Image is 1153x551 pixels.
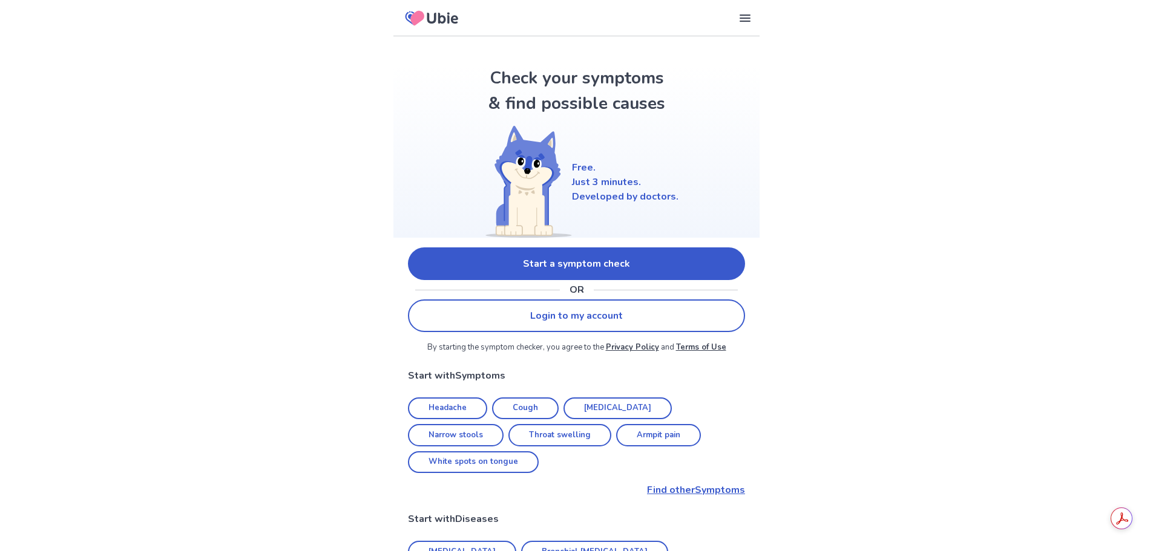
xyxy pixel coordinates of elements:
[572,189,678,204] p: Developed by doctors.
[572,175,678,189] p: Just 3 minutes.
[492,397,559,420] a: Cough
[408,368,745,383] p: Start with Symptoms
[408,299,745,332] a: Login to my account
[408,342,745,354] p: By starting the symptom checker, you agree to the and
[486,65,668,116] h1: Check your symptoms & find possible causes
[572,160,678,175] p: Free.
[563,397,672,420] a: [MEDICAL_DATA]
[616,424,701,446] a: Armpit pain
[408,451,539,474] a: White spots on tongue
[475,126,572,238] img: Shiba (Welcome)
[408,424,504,446] a: Narrow stools
[570,282,584,297] p: OR
[408,512,745,526] p: Start with Diseases
[606,342,659,353] a: Privacy Policy
[508,424,611,446] a: Throat swelling
[408,483,745,497] a: Find otherSymptoms
[408,397,487,420] a: Headache
[408,483,745,497] p: Find other Symptoms
[408,247,745,280] a: Start a symptom check
[676,342,726,353] a: Terms of Use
